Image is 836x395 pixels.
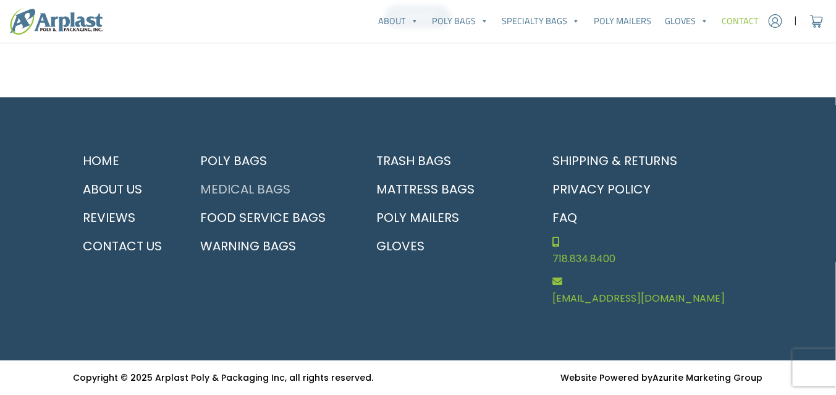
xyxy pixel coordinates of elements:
a: Reviews [74,203,176,232]
a: Gloves [658,9,715,33]
a: [EMAIL_ADDRESS][DOMAIN_NAME] [543,271,763,311]
a: Mattress Bags [367,175,528,203]
a: Food Service Bags [191,203,352,232]
a: 718.834.8400 [543,232,763,271]
span: | [795,14,798,28]
a: Poly Mailers [367,203,528,232]
small: Copyright © 2025 Arplast Poly & Packaging Inc, all rights reserved. [74,372,374,384]
a: Contact [716,9,766,33]
a: Shipping & Returns [543,147,763,175]
a: Poly Bags [425,9,495,33]
small: Website Powered by [560,372,762,384]
a: About Us [74,175,176,203]
img: logo [10,8,103,35]
a: Medical Bags [191,175,352,203]
a: Privacy Policy [543,175,763,203]
a: Trash Bags [367,147,528,175]
a: Warning Bags [191,232,352,260]
a: Poly Bags [191,147,352,175]
a: Home [74,147,176,175]
a: FAQ [543,203,763,232]
a: About [371,9,425,33]
a: Azurite Marketing Group [652,372,762,384]
a: Poly Mailers [587,9,658,33]
a: Gloves [367,232,528,260]
a: Contact Us [74,232,176,260]
a: Specialty Bags [496,9,587,33]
